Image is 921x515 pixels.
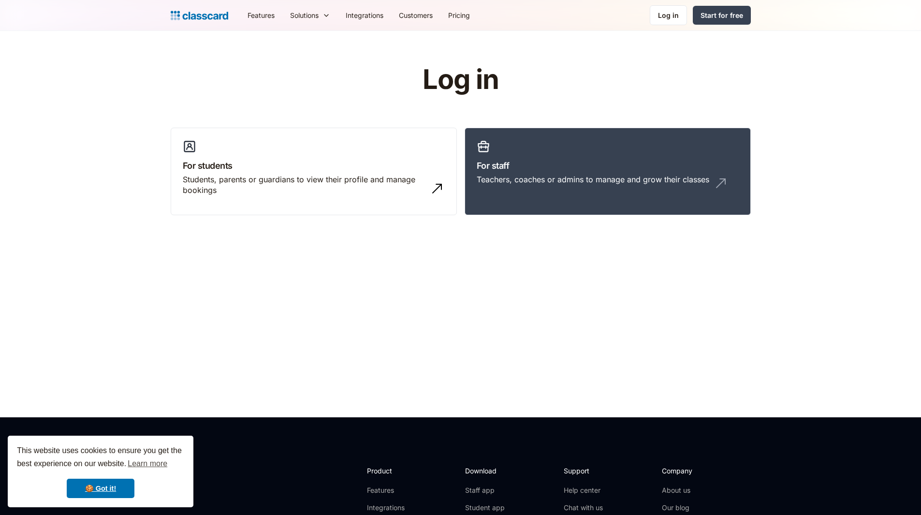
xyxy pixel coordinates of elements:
a: About us [662,486,726,495]
div: Solutions [290,10,319,20]
a: Help center [564,486,603,495]
a: Pricing [440,4,478,26]
h2: Product [367,466,419,476]
h2: Download [465,466,505,476]
a: Features [240,4,282,26]
a: learn more about cookies [126,456,169,471]
a: Our blog [662,503,726,513]
div: Solutions [282,4,338,26]
h3: For staff [477,159,739,172]
a: Chat with us [564,503,603,513]
a: Log in [650,5,687,25]
a: Logo [171,9,228,22]
a: For staffTeachers, coaches or admins to manage and grow their classes [465,128,751,216]
h2: Support [564,466,603,476]
a: For studentsStudents, parents or guardians to view their profile and manage bookings [171,128,457,216]
a: Student app [465,503,505,513]
a: Features [367,486,419,495]
div: cookieconsent [8,436,193,507]
div: Teachers, coaches or admins to manage and grow their classes [477,174,709,185]
h3: For students [183,159,445,172]
div: Log in [658,10,679,20]
div: Students, parents or guardians to view their profile and manage bookings [183,174,425,196]
a: Integrations [338,4,391,26]
a: dismiss cookie message [67,479,134,498]
a: Integrations [367,503,419,513]
span: This website uses cookies to ensure you get the best experience on our website. [17,445,184,471]
a: Start for free [693,6,751,25]
a: Customers [391,4,440,26]
div: Start for free [701,10,743,20]
a: Staff app [465,486,505,495]
h2: Company [662,466,726,476]
h1: Log in [307,65,614,95]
